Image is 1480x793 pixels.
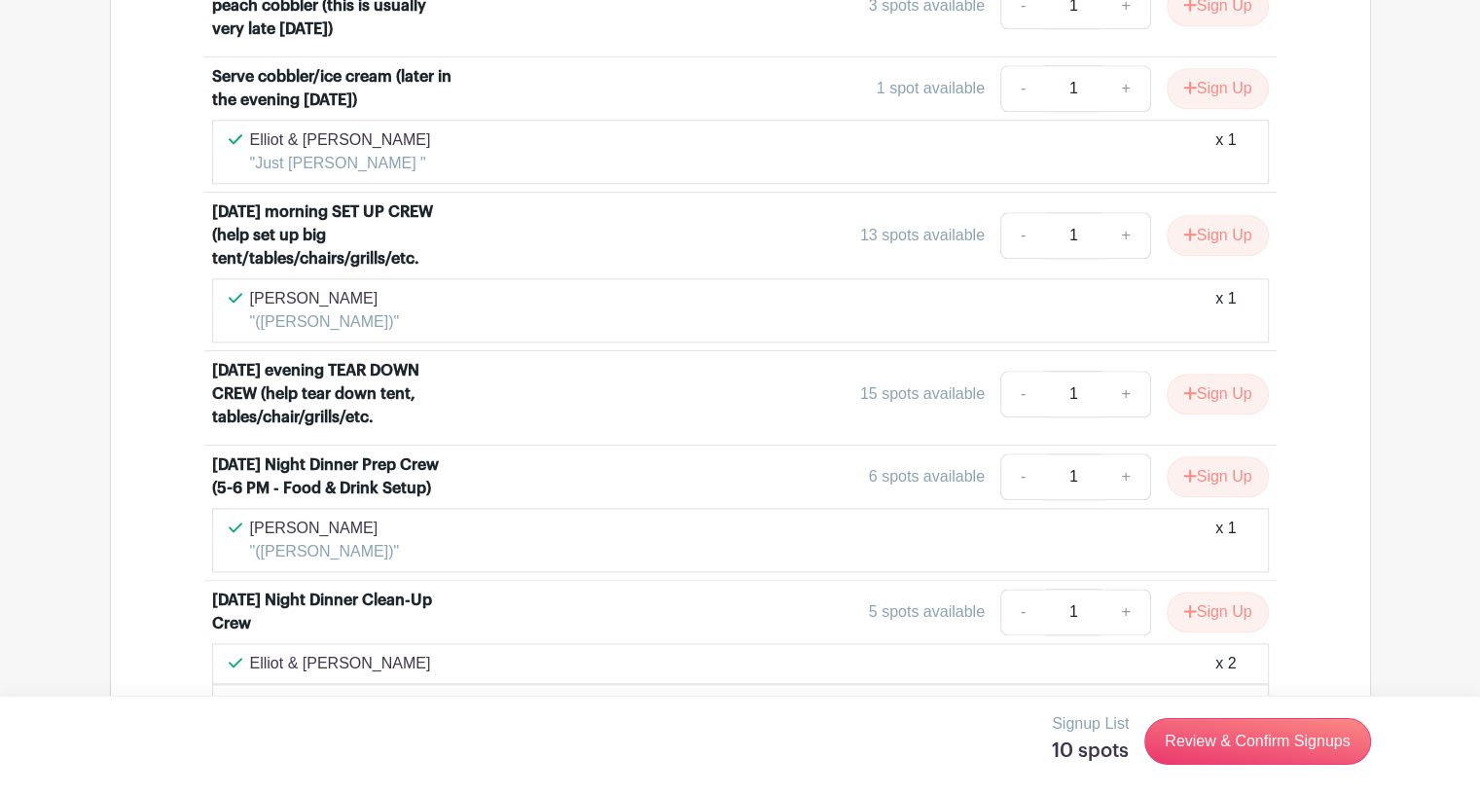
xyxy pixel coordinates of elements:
div: 15 spots available [860,382,985,406]
a: - [1000,453,1045,500]
p: "([PERSON_NAME])" [250,540,400,563]
button: Sign Up [1167,456,1269,497]
div: [DATE] morning SET UP CREW (help set up big tent/tables/chairs/grills/etc. [212,200,453,270]
h5: 10 spots [1052,739,1129,763]
p: [PERSON_NAME] [250,517,400,540]
button: Sign Up [1167,68,1269,109]
div: x 1 [1215,128,1236,175]
a: - [1000,371,1045,417]
div: Serve cobbler/ice cream (later in the evening [DATE]) [212,65,453,112]
div: 13 spots available [860,224,985,247]
button: Sign Up [1167,592,1269,632]
p: Elliot & [PERSON_NAME] [250,652,431,675]
a: - [1000,212,1045,259]
div: [DATE] evening TEAR DOWN CREW (help tear down tent, tables/chair/grills/etc. [212,359,453,429]
p: "([PERSON_NAME])" [250,310,400,334]
div: 6 spots available [869,465,985,488]
a: + [1101,65,1150,112]
div: 5 spots available [869,600,985,624]
p: [PERSON_NAME] [250,287,400,310]
div: x 2 [1215,652,1236,675]
a: - [1000,589,1045,635]
div: [DATE] Night Dinner Prep Crew (5-6 PM - Food & Drink Setup) [212,453,453,500]
div: x 1 [1215,517,1236,563]
a: + [1101,212,1150,259]
button: Sign Up [1167,374,1269,415]
div: 1 spot available [877,77,985,100]
div: x 1 [1215,693,1236,716]
p: [PERSON_NAME] [250,693,379,716]
a: Review & Confirm Signups [1144,718,1370,765]
button: Sign Up [1167,215,1269,256]
a: + [1101,589,1150,635]
p: "Just [PERSON_NAME] " [250,152,431,175]
p: Elliot & [PERSON_NAME] [250,128,431,152]
a: + [1101,371,1150,417]
a: + [1101,453,1150,500]
div: [DATE] Night Dinner Clean-Up Crew [212,589,453,635]
div: x 1 [1215,287,1236,334]
p: Signup List [1052,712,1129,736]
a: - [1000,65,1045,112]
